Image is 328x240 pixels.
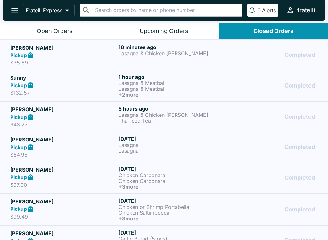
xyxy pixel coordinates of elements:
h5: [PERSON_NAME] [10,136,116,143]
h5: [PERSON_NAME] [10,198,116,205]
p: Lasagna [119,142,224,148]
h5: Sunny [10,74,116,81]
div: Closed Orders [253,28,293,35]
div: Open Orders [37,28,73,35]
h6: 5 hours ago [119,106,224,112]
p: Chicken Carbonara [119,172,224,178]
h6: [DATE] [119,136,224,142]
h6: [DATE] [119,229,224,236]
p: $35.69 [10,59,116,66]
strong: Pickup [10,206,27,212]
strong: Pickup [10,174,27,180]
button: Fratelli Express [23,4,75,16]
p: Lasagna & Chicken [PERSON_NAME] [119,50,224,56]
p: Lasagna & Meatball [119,80,224,86]
strong: Pickup [10,114,27,120]
h6: 1 hour ago [119,74,224,80]
p: Lasagna [119,148,224,154]
p: $97.00 [10,182,116,188]
p: 0 [258,7,261,13]
p: $99.49 [10,213,116,220]
p: Lasagna & Chicken [PERSON_NAME] [119,112,224,118]
strong: Pickup [10,144,27,150]
h6: + 2 more [119,92,224,98]
h5: [PERSON_NAME] [10,44,116,52]
p: Fratelli Express [26,7,63,13]
div: Upcoming Orders [140,28,188,35]
input: Search orders by name or phone number [93,6,239,15]
p: Chicken Saltimbocca [119,210,224,216]
h6: [DATE] [119,198,224,204]
h5: [PERSON_NAME] [10,106,116,113]
h5: [PERSON_NAME] [10,229,116,237]
button: open drawer [6,2,23,18]
p: $132.57 [10,90,116,96]
p: Lasagna & Meatball [119,86,224,92]
p: Chicken or Shrimp Portabella [119,204,224,210]
p: Alerts [262,7,276,13]
p: Thai Iced Tea [119,118,224,124]
strong: Pickup [10,82,27,89]
button: fratelli [283,3,318,17]
p: $43.27 [10,121,116,128]
strong: Pickup [10,52,27,58]
h6: 18 minutes ago [119,44,224,50]
h6: + 3 more [119,184,224,190]
h6: [DATE] [119,166,224,172]
h6: + 3 more [119,216,224,221]
div: fratelli [297,6,315,14]
h5: [PERSON_NAME] [10,166,116,174]
p: Chicken Carbonara [119,178,224,184]
p: $64.95 [10,151,116,158]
